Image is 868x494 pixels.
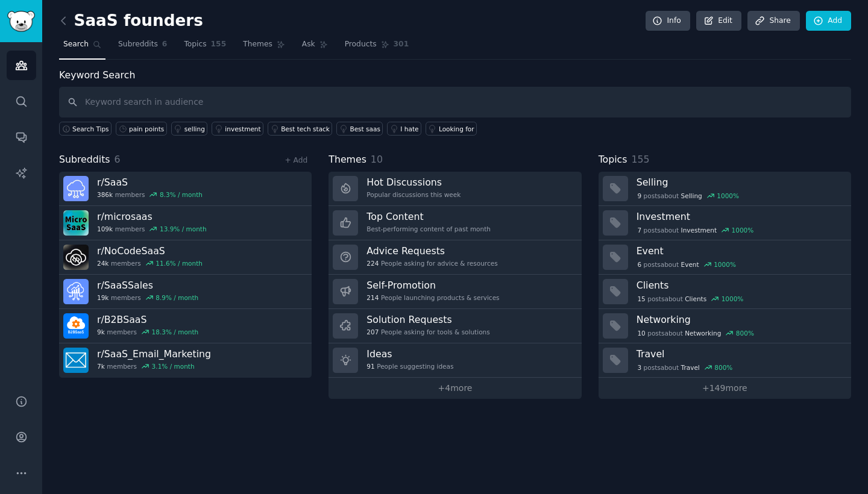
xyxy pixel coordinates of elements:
[806,11,851,31] a: Add
[281,125,330,133] div: Best tech stack
[387,122,421,136] a: I hate
[63,348,89,373] img: SaaS_Email_Marketing
[97,348,211,360] h3: r/ SaaS_Email_Marketing
[681,260,699,269] span: Event
[681,192,702,200] span: Selling
[97,259,108,267] span: 24k
[225,125,260,133] div: investment
[180,35,230,60] a: Topics155
[59,69,135,81] label: Keyword Search
[114,35,171,60] a: Subreddits6
[637,279,843,292] h3: Clients
[732,226,754,234] div: 1000 %
[72,125,109,133] span: Search Tips
[426,122,477,136] a: Looking for
[97,362,211,370] div: members
[685,295,706,303] span: Clients
[97,245,203,257] h3: r/ NoCodeSaaS
[129,125,164,133] div: pain points
[371,154,383,165] span: 10
[599,343,851,378] a: Travel3postsaboutTravel800%
[714,363,732,372] div: 800 %
[696,11,741,31] a: Edit
[116,122,167,136] a: pain points
[97,293,108,302] span: 19k
[637,260,641,269] span: 6
[637,225,755,236] div: post s about
[599,206,851,240] a: Investment7postsaboutInvestment1000%
[366,348,453,360] h3: Ideas
[366,362,374,370] span: 91
[736,329,754,337] div: 800 %
[63,210,89,236] img: microsaas
[59,152,110,167] span: Subreddits
[350,125,380,133] div: Best saas
[243,39,272,50] span: Themes
[184,125,205,133] div: selling
[366,176,461,189] h3: Hot Discussions
[59,275,312,309] a: r/SaaSSales19kmembers8.9% / month
[366,313,489,326] h3: Solution Requests
[637,176,843,189] h3: Selling
[366,190,461,199] div: Popular discussions this week
[637,190,740,201] div: post s about
[329,309,581,343] a: Solution Requests207People asking for tools & solutions
[63,39,89,50] span: Search
[439,125,474,133] div: Looking for
[115,154,121,165] span: 6
[97,190,203,199] div: members
[302,39,315,50] span: Ask
[681,363,700,372] span: Travel
[97,225,113,233] span: 109k
[7,11,35,32] img: GummySearch logo
[400,125,418,133] div: I hate
[637,313,843,326] h3: Networking
[599,172,851,206] a: Selling9postsaboutSelling1000%
[637,348,843,360] h3: Travel
[97,328,198,336] div: members
[285,156,307,164] a: + Add
[637,363,641,372] span: 3
[599,275,851,309] a: Clients15postsaboutClients1000%
[212,122,263,136] a: investment
[637,259,737,270] div: post s about
[681,226,717,234] span: Investment
[637,362,734,373] div: post s about
[646,11,690,31] a: Info
[160,225,207,233] div: 13.9 % / month
[599,152,627,167] span: Topics
[97,210,207,223] h3: r/ microsaas
[366,210,491,223] h3: Top Content
[366,328,379,336] span: 207
[366,259,497,267] div: People asking for advice & resources
[239,35,289,60] a: Themes
[118,39,158,50] span: Subreddits
[599,378,851,399] a: +149more
[722,295,744,303] div: 1000 %
[156,293,198,302] div: 8.9 % / month
[599,309,851,343] a: Networking10postsaboutNetworking800%
[59,87,851,117] input: Keyword search in audience
[637,226,641,234] span: 7
[63,279,89,304] img: SaaSSales
[298,35,332,60] a: Ask
[97,328,105,336] span: 9k
[152,362,195,370] div: 3.1 % / month
[329,172,581,206] a: Hot DiscussionsPopular discussions this week
[394,39,409,50] span: 301
[329,240,581,275] a: Advice Requests224People asking for advice & resources
[717,192,739,200] div: 1000 %
[59,11,203,31] h2: SaaS founders
[366,362,453,370] div: People suggesting ideas
[59,172,312,206] a: r/SaaS386kmembers8.3% / month
[366,279,499,292] h3: Self-Promotion
[63,313,89,339] img: B2BSaaS
[97,313,198,326] h3: r/ B2BSaaS
[366,293,499,302] div: People launching products & services
[59,206,312,240] a: r/microsaas109kmembers13.9% / month
[637,295,645,303] span: 15
[631,154,649,165] span: 155
[637,293,744,304] div: post s about
[97,362,105,370] span: 7k
[685,329,721,337] span: Networking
